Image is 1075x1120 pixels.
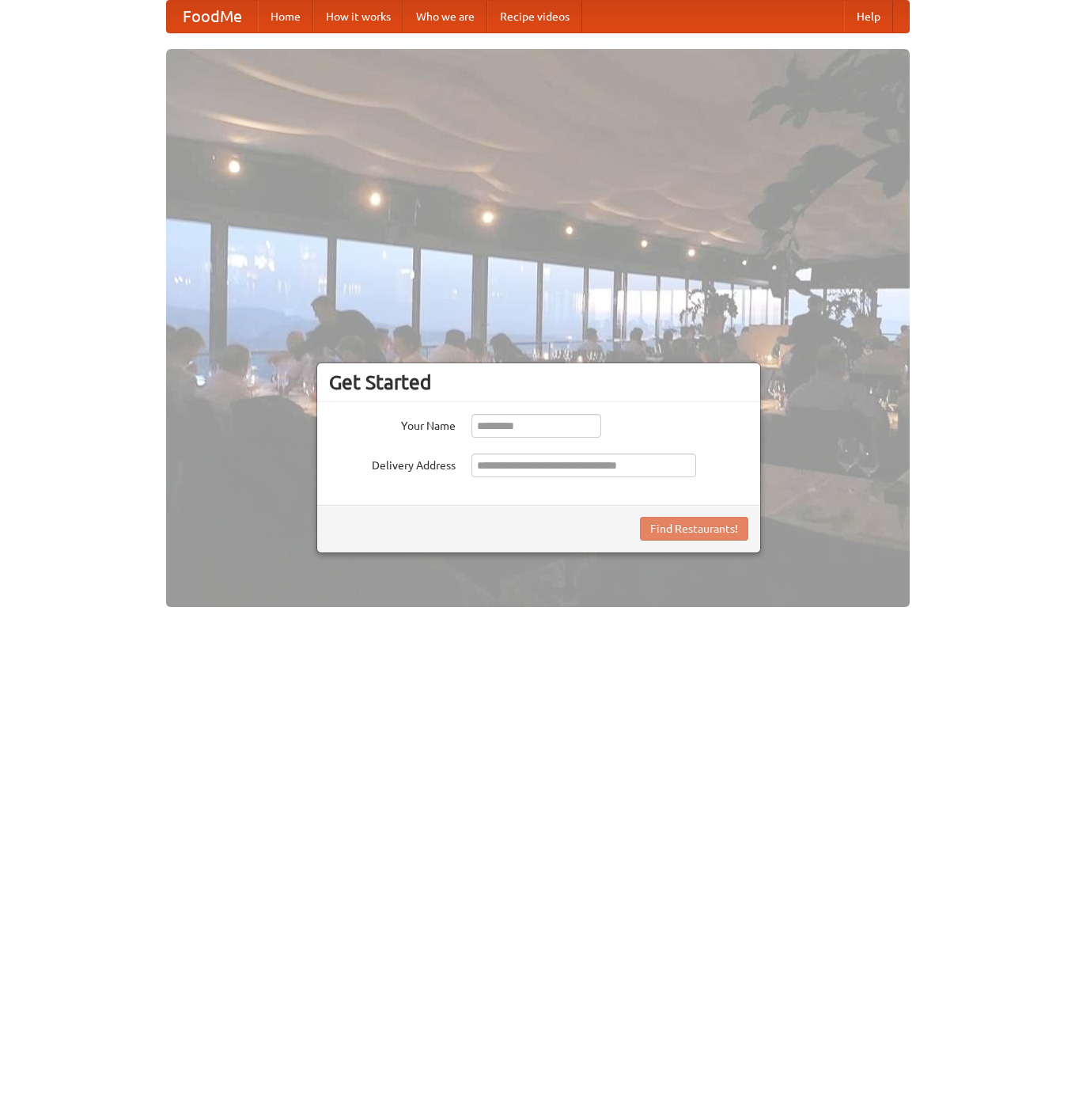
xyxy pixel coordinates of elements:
[640,517,748,541] button: Find Restaurants!
[329,414,456,434] label: Your Name
[329,454,456,473] label: Delivery Address
[167,1,258,32] a: FoodMe
[258,1,313,32] a: Home
[844,1,893,32] a: Help
[313,1,403,32] a: How it works
[487,1,582,32] a: Recipe videos
[329,370,748,394] h3: Get Started
[403,1,487,32] a: Who we are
